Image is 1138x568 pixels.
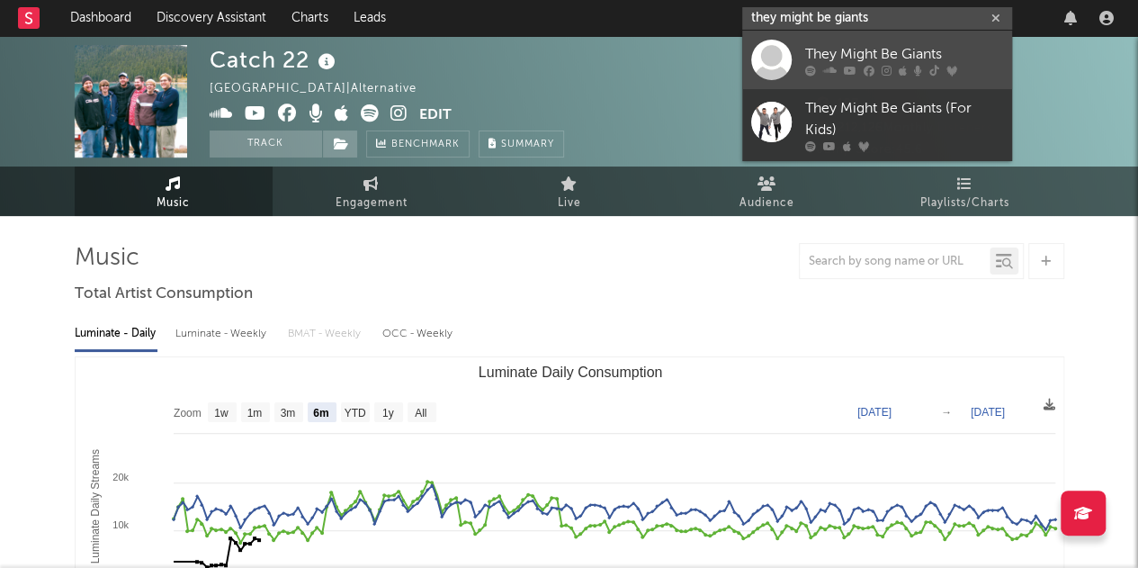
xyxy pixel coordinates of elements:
text: 3m [280,407,295,419]
a: Benchmark [366,131,470,158]
a: Music [75,167,273,216]
a: Live [470,167,668,216]
text: 1y [381,407,393,419]
text: → [941,406,952,419]
text: [DATE] [857,406,892,419]
text: 1m [246,407,262,419]
a: Engagement [273,167,470,216]
text: 10k [112,519,129,530]
div: Catch 22 [210,45,340,75]
a: They Might Be Giants (For Kids) [742,89,1012,161]
text: Luminate Daily Consumption [478,365,662,380]
span: Summary [501,140,554,149]
span: Engagement [336,193,408,214]
span: Benchmark [391,134,460,156]
button: Track [210,131,322,158]
div: Luminate - Daily [75,319,157,349]
a: Playlists/Charts [866,167,1064,216]
div: They Might Be Giants [805,43,1003,65]
span: Music [157,193,190,214]
text: All [415,407,426,419]
div: OCC - Weekly [382,319,454,349]
a: They Might Be Giants [742,31,1012,89]
a: Audience [668,167,866,216]
button: Edit [419,104,452,127]
span: Playlists/Charts [920,193,1009,214]
text: 1w [214,407,228,419]
input: Search by song name or URL [800,255,990,269]
div: [GEOGRAPHIC_DATA] | Alternative [210,78,437,100]
span: Audience [739,193,794,214]
span: Live [558,193,581,214]
div: They Might Be Giants (For Kids) [805,98,1003,141]
text: YTD [344,407,365,419]
text: Luminate Daily Streams [88,449,101,563]
button: Summary [479,131,564,158]
text: [DATE] [971,406,1005,419]
span: Total Artist Consumption [75,284,253,305]
text: 6m [313,407,328,419]
input: Search for artists [742,7,1012,30]
text: 20k [112,472,129,482]
div: Luminate - Weekly [175,319,270,349]
text: Zoom [174,407,202,419]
